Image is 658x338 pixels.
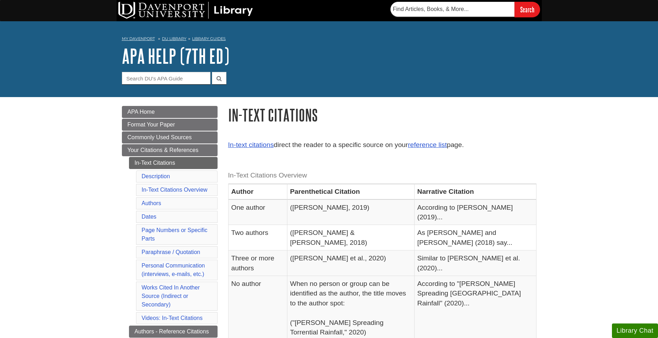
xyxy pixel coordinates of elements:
a: Dates [142,214,157,220]
a: APA Help (7th Ed) [122,45,229,67]
td: Three or more authors [228,250,287,276]
a: In-Text Citations [129,157,218,169]
a: Your Citations & References [122,144,218,156]
a: Format Your Paper [122,119,218,131]
th: Narrative Citation [414,184,536,199]
td: According to [PERSON_NAME] (2019)... [414,199,536,225]
h1: In-Text Citations [228,106,536,124]
span: Commonly Used Sources [128,134,192,140]
a: DU Library [162,36,186,41]
td: Similar to [PERSON_NAME] et al. (2020)... [414,250,536,276]
a: Page Numbers or Specific Parts [142,227,208,242]
a: Videos: In-Text Citations [142,315,203,321]
td: ([PERSON_NAME] & [PERSON_NAME], 2018) [287,225,414,250]
a: Authors - Reference Citations [129,326,218,338]
nav: breadcrumb [122,34,536,45]
a: In-text citations [228,141,274,148]
a: My Davenport [122,36,155,42]
button: Library Chat [612,323,658,338]
a: Library Guides [192,36,226,41]
span: APA Home [128,109,155,115]
p: direct the reader to a specific source on your page. [228,140,536,150]
span: Your Citations & References [128,147,198,153]
td: ([PERSON_NAME], 2019) [287,199,414,225]
a: Commonly Used Sources [122,131,218,143]
caption: In-Text Citations Overview [228,168,536,184]
a: In-Text Citations Overview [142,187,208,193]
a: reference list [408,141,447,148]
form: Searches DU Library's articles, books, and more [390,2,540,17]
a: Personal Communication(interviews, e-mails, etc.) [142,263,205,277]
input: Search DU's APA Guide [122,72,210,84]
td: ([PERSON_NAME] et al., 2020) [287,250,414,276]
a: Paraphrase / Quotation [142,249,200,255]
input: Search [514,2,540,17]
td: Two authors [228,225,287,250]
a: Description [142,173,170,179]
td: One author [228,199,287,225]
a: Authors [142,200,161,206]
a: Works Cited In Another Source (Indirect or Secondary) [142,285,200,308]
input: Find Articles, Books, & More... [390,2,514,17]
img: DU Library [118,2,253,19]
td: As [PERSON_NAME] and [PERSON_NAME] (2018) say... [414,225,536,250]
th: Author [228,184,287,199]
th: Parenthetical Citation [287,184,414,199]
a: APA Home [122,106,218,118]
span: Format Your Paper [128,122,175,128]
